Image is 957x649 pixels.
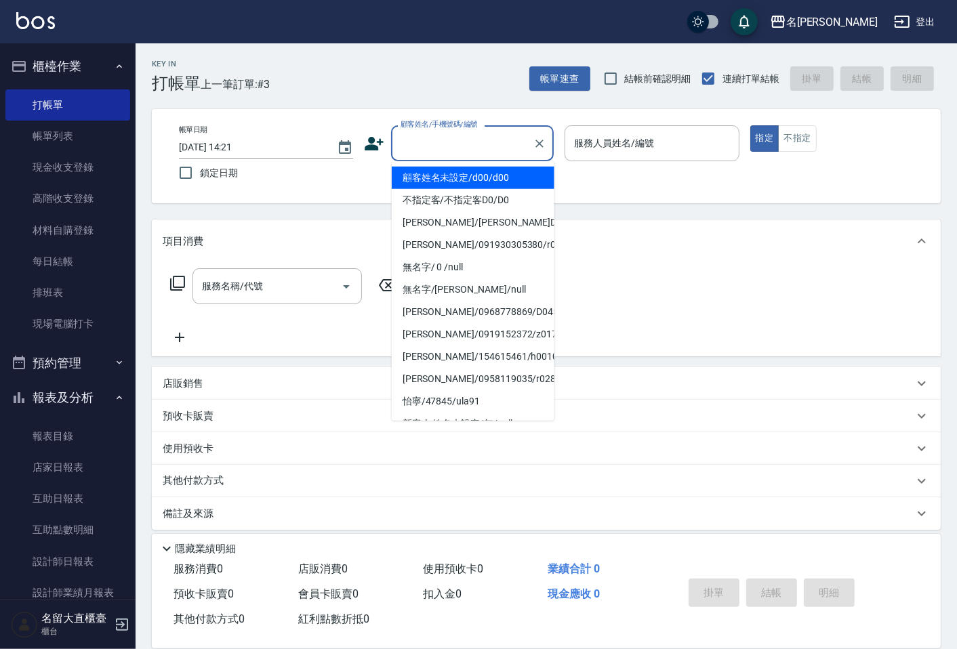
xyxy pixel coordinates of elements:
li: [PERSON_NAME]/0968778869/D045 [392,301,554,323]
li: [PERSON_NAME]/0958119035/r028 [392,368,554,390]
h3: 打帳單 [152,74,201,93]
div: 預收卡販賣 [152,400,941,432]
span: 服務消費 0 [174,562,223,575]
a: 高階收支登錄 [5,183,130,214]
input: YYYY/MM/DD hh:mm [179,136,323,159]
img: Logo [16,12,55,29]
a: 帳單列表 [5,121,130,152]
span: 鎖定日期 [200,166,238,180]
button: 不指定 [778,125,816,152]
li: 無名字/ 0 /null [392,256,554,278]
div: 項目消費 [152,219,941,263]
p: 櫃台 [41,625,110,637]
button: Choose date, selected date is 2025-09-04 [329,131,361,164]
a: 互助日報表 [5,483,130,514]
button: Clear [530,134,549,153]
a: 每日結帳 [5,246,130,277]
li: [PERSON_NAME]/154615461/h0010 [392,346,554,368]
li: 顧客姓名未設定/d00/d00 [392,167,554,189]
div: 其他付款方式 [152,465,941,497]
a: 設計師日報表 [5,546,130,577]
span: 其他付款方式 0 [174,612,245,625]
a: 現金收支登錄 [5,152,130,183]
a: 現場電腦打卡 [5,308,130,339]
label: 帳單日期 [179,125,207,135]
button: 名[PERSON_NAME] [765,8,883,36]
span: 店販消費 0 [298,562,348,575]
p: 隱藏業績明細 [175,542,236,556]
a: 店家日報表 [5,452,130,483]
span: 上一筆訂單:#3 [201,76,270,93]
a: 設計師業績月報表 [5,577,130,608]
h2: Key In [152,60,201,68]
li: 不指定客/不指定客D0/D0 [392,189,554,211]
div: 使用預收卡 [152,432,941,465]
button: 預約管理 [5,346,130,381]
li: [PERSON_NAME]/0919152372/z017 [392,323,554,346]
div: 名[PERSON_NAME] [786,14,878,30]
li: [PERSON_NAME]/091930305380/r029 [392,234,554,256]
li: 怡寧/47845/ula91 [392,390,554,413]
a: 排班表 [5,277,130,308]
div: 備註及來源 [152,497,941,530]
span: 連續打單結帳 [722,72,779,86]
button: save [731,8,758,35]
button: 帳單速查 [529,66,590,91]
span: 扣入金 0 [423,587,462,600]
button: 登出 [889,9,941,35]
li: 新客人 姓名未設定/無/null [392,413,554,435]
button: 報表及分析 [5,380,130,415]
span: 業績合計 0 [548,562,600,575]
a: 報表目錄 [5,421,130,452]
p: 其他付款方式 [163,474,230,488]
p: 項目消費 [163,234,203,249]
button: 指定 [750,125,779,152]
li: 無名字/[PERSON_NAME]/null [392,278,554,301]
span: 紅利點數折抵 0 [298,612,369,625]
label: 顧客姓名/手機號碼/編號 [401,119,478,129]
li: [PERSON_NAME]/[PERSON_NAME]D261/D261 [392,211,554,234]
button: 櫃檯作業 [5,49,130,84]
h5: 名留大直櫃臺 [41,612,110,625]
div: 店販銷售 [152,367,941,400]
p: 預收卡販賣 [163,409,213,423]
a: 互助點數明細 [5,514,130,545]
button: Open [335,276,357,297]
span: 會員卡販賣 0 [298,587,359,600]
img: Person [11,611,38,638]
span: 預收卡販賣 0 [174,587,234,600]
p: 使用預收卡 [163,442,213,456]
a: 材料自購登錄 [5,215,130,246]
p: 店販銷售 [163,377,203,391]
p: 備註及來源 [163,507,213,521]
span: 結帳前確認明細 [625,72,691,86]
span: 現金應收 0 [548,587,600,600]
a: 打帳單 [5,89,130,121]
span: 使用預收卡 0 [423,562,483,575]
